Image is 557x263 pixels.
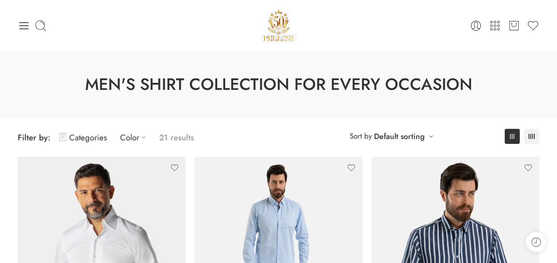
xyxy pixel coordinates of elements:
a: Color [120,127,150,148]
img: Pellini [260,7,298,44]
span: Filter by: [18,131,51,143]
a: Default sorting [374,130,425,143]
a: Categories [59,127,107,148]
a: Login / Register [470,19,482,32]
p: 21 results [159,127,194,148]
a: Pellini - [260,7,298,44]
a: Wishlist [527,19,539,32]
span: Sort by [350,129,372,143]
h1: Men's Shirt Collection for Every Occasion [22,73,535,96]
a: Cart [508,19,520,32]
